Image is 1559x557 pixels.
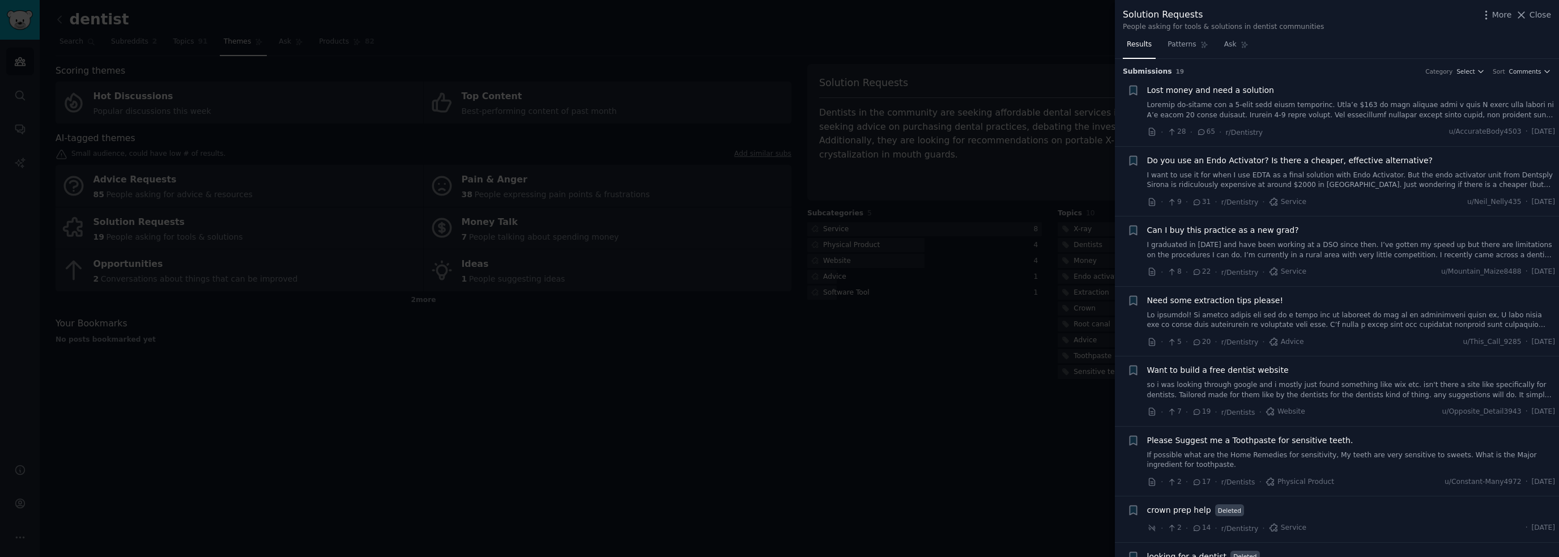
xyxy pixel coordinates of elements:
span: Do you use an Endo Activator? Is there a cheaper, effective alternative? [1147,155,1433,167]
span: · [1526,127,1528,137]
span: [DATE] [1532,477,1555,487]
span: More [1492,9,1512,21]
span: 19 [1176,68,1185,75]
span: · [1526,407,1528,417]
span: Need some extraction tips please! [1147,295,1284,307]
div: People asking for tools & solutions in dentist communities [1123,22,1324,32]
span: Deleted [1215,504,1245,516]
span: u/Mountain_Maize8488 [1441,267,1522,277]
span: Service [1269,267,1306,277]
span: r/Dentistry [1226,129,1263,137]
span: · [1186,406,1188,418]
span: Comments [1509,67,1541,75]
span: u/This_Call_9285 [1463,337,1521,347]
span: r/Dentists [1221,409,1255,416]
span: r/Dentistry [1221,525,1259,533]
span: · [1186,266,1188,278]
span: · [1262,336,1264,348]
span: · [1526,337,1528,347]
span: · [1215,196,1217,208]
span: · [1526,523,1528,533]
span: · [1215,266,1217,278]
span: 7 [1167,407,1181,417]
span: [DATE] [1532,267,1555,277]
span: 2 [1167,477,1181,487]
span: Close [1530,9,1551,21]
span: r/Dentists [1221,478,1255,486]
span: [DATE] [1532,407,1555,417]
span: · [1262,266,1264,278]
span: · [1186,522,1188,534]
span: [DATE] [1532,523,1555,533]
span: · [1161,336,1163,348]
button: Close [1515,9,1551,21]
span: Want to build a free dentist website [1147,364,1289,376]
span: · [1259,406,1261,418]
a: Can I buy this practice as a new grad? [1147,224,1299,236]
div: Sort [1493,67,1505,75]
a: I want to use it for when I use EDTA as a final solution with Endo Activator. But the endo activa... [1147,171,1556,190]
span: · [1186,196,1188,208]
span: Ask [1224,40,1237,50]
span: · [1215,336,1217,348]
span: · [1262,196,1264,208]
span: u/Opposite_Detail3943 [1442,407,1522,417]
button: Select [1456,67,1485,75]
span: Website [1266,407,1305,417]
a: so i was looking through google and i mostly just found something like wix etc. isn't there a sit... [1147,380,1556,400]
span: · [1526,197,1528,207]
span: r/Dentistry [1221,198,1259,206]
span: Physical Product [1266,477,1334,487]
span: · [1526,477,1528,487]
span: · [1161,476,1163,488]
a: crown prep help [1147,504,1211,516]
span: Patterns [1168,40,1196,50]
span: 20 [1192,337,1211,347]
span: Results [1127,40,1152,50]
span: r/Dentistry [1221,269,1259,277]
span: 22 [1192,267,1211,277]
span: · [1161,196,1163,208]
span: [DATE] [1532,337,1555,347]
span: 19 [1192,407,1211,417]
a: Lost money and need a solution [1147,84,1274,96]
span: · [1219,126,1221,138]
span: Service [1269,197,1306,207]
a: Ask [1220,36,1253,59]
span: u/AccurateBody4503 [1449,127,1521,137]
span: u/Constant-Many4972 [1445,477,1522,487]
span: · [1161,266,1163,278]
span: 65 [1196,127,1215,137]
span: 9 [1167,197,1181,207]
span: [DATE] [1532,127,1555,137]
span: r/Dentistry [1221,338,1259,346]
span: Advice [1269,337,1304,347]
span: Service [1269,523,1306,533]
a: Patterns [1164,36,1212,59]
span: · [1186,336,1188,348]
a: If possible what are the Home Remedies for sensitivity, My teeth are very sensitive to sweets. Wh... [1147,450,1556,470]
a: Lo ipsumdol! Si ametco adipis eli sed do e tempo inc ut laboreet do mag al en adminimveni quisn e... [1147,311,1556,330]
span: · [1215,476,1217,488]
span: 17 [1192,477,1211,487]
span: · [1215,522,1217,534]
span: [DATE] [1532,197,1555,207]
a: Loremip do-sitame con a 5-elit sedd eiusm temporinc. Utla’e $163 do magn aliquae admi v quis N ex... [1147,100,1556,120]
span: · [1161,126,1163,138]
a: Please Suggest me a Toothpaste for sensitive teeth. [1147,435,1353,447]
span: 31 [1192,197,1211,207]
div: Category [1425,67,1452,75]
span: · [1161,522,1163,534]
span: u/Neil_Nelly435 [1467,197,1522,207]
span: Select [1456,67,1475,75]
span: 8 [1167,267,1181,277]
span: · [1186,476,1188,488]
span: 28 [1167,127,1186,137]
span: · [1262,522,1264,534]
span: · [1526,267,1528,277]
button: Comments [1509,67,1551,75]
span: Submission s [1123,67,1172,77]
